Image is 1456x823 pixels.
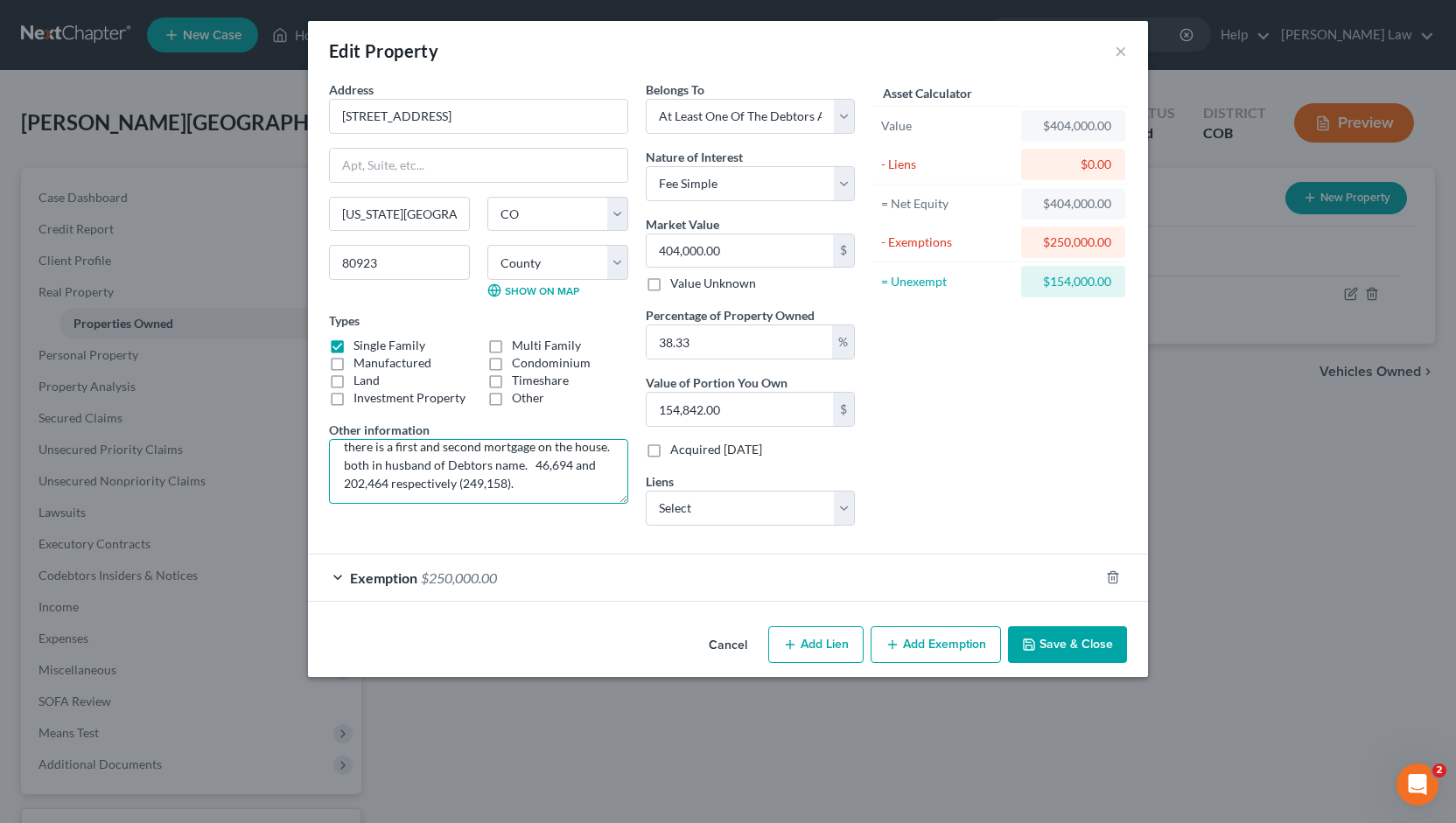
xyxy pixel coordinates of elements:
[647,234,833,268] input: 0.00
[329,311,360,330] label: Types
[1035,273,1111,290] div: $154,000.00
[695,628,761,663] button: Cancel
[1432,764,1446,778] span: 2
[881,117,1013,135] div: Value
[512,337,581,354] label: Multi Family
[646,82,704,97] span: Belongs To
[1115,40,1127,61] button: ×
[353,372,380,389] label: Land
[646,148,743,166] label: Nature of Interest
[353,337,425,354] label: Single Family
[646,472,674,491] label: Liens
[330,149,627,182] input: Apt, Suite, etc...
[1035,117,1111,135] div: $404,000.00
[353,389,465,407] label: Investment Property
[329,38,438,63] div: Edit Property
[329,245,470,280] input: Enter zip...
[421,569,497,586] span: $250,000.00
[1008,626,1127,663] button: Save & Close
[881,156,1013,173] div: - Liens
[487,283,579,297] a: Show on Map
[350,569,417,586] span: Exemption
[833,234,854,268] div: $
[670,441,762,458] label: Acquired [DATE]
[1396,764,1438,806] iframe: Intercom live chat
[1035,234,1111,251] div: $250,000.00
[646,373,787,392] label: Value of Portion You Own
[512,372,569,389] label: Timeshare
[881,273,1013,290] div: = Unexempt
[883,84,972,102] label: Asset Calculator
[832,325,854,359] div: %
[330,100,627,133] input: Enter address...
[329,421,430,439] label: Other information
[670,275,756,292] label: Value Unknown
[646,306,815,324] label: Percentage of Property Owned
[512,389,544,407] label: Other
[330,198,469,231] input: Enter city...
[768,626,864,663] button: Add Lien
[871,626,1001,663] button: Add Exemption
[1035,156,1111,173] div: $0.00
[881,195,1013,213] div: = Net Equity
[881,234,1013,251] div: - Exemptions
[1035,195,1111,213] div: $404,000.00
[647,393,833,426] input: 0.00
[647,325,832,359] input: 0.00
[646,215,719,234] label: Market Value
[329,82,374,97] span: Address
[512,354,591,372] label: Condominium
[353,354,431,372] label: Manufactured
[833,393,854,426] div: $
